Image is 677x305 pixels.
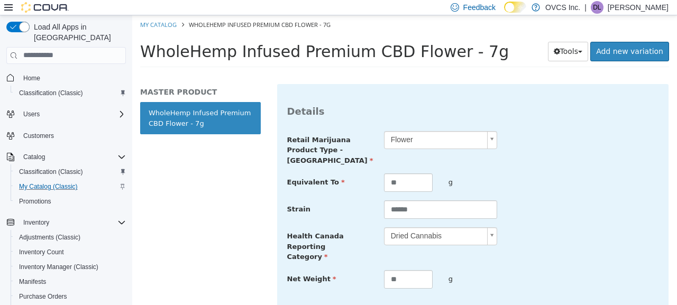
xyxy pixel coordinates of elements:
[19,72,44,85] a: Home
[19,182,78,191] span: My Catalog (Classic)
[19,151,49,163] button: Catalog
[8,72,129,81] h5: MASTER PRODUCT
[19,108,44,121] button: Users
[19,248,64,256] span: Inventory Count
[11,245,130,260] button: Inventory Count
[19,130,58,142] a: Customers
[15,87,87,99] a: Classification (Classic)
[23,132,54,140] span: Customers
[19,292,67,301] span: Purchase Orders
[155,90,527,102] h3: Details
[19,233,80,242] span: Adjustments (Classic)
[19,89,83,97] span: Classification (Classic)
[15,246,126,258] span: Inventory Count
[2,70,130,86] button: Home
[15,275,126,288] span: Manifests
[308,255,373,273] div: g
[463,2,496,13] span: Feedback
[15,246,68,258] a: Inventory Count
[608,1,669,14] p: [PERSON_NAME]
[504,2,526,13] input: Dark Mode
[15,231,85,244] a: Adjustments (Classic)
[11,230,130,245] button: Adjustments (Classic)
[19,151,126,163] span: Catalog
[11,274,130,289] button: Manifests
[15,261,103,273] a: Inventory Manager (Classic)
[21,2,69,13] img: Cova
[23,153,45,161] span: Catalog
[155,190,178,198] span: Strain
[19,216,126,229] span: Inventory
[155,217,212,245] span: Health Canada Reporting Category
[19,263,98,271] span: Inventory Manager (Classic)
[252,116,365,134] a: Flower
[8,87,129,119] a: WholeHemp Infused Premium CBD Flower - 7g
[15,165,126,178] span: Classification (Classic)
[252,212,351,229] span: Dried Cannabis
[23,110,40,118] span: Users
[2,107,130,122] button: Users
[15,290,126,303] span: Purchase Orders
[15,165,87,178] a: Classification (Classic)
[23,74,40,82] span: Home
[8,27,377,45] span: WholeHemp Infused Premium CBD Flower - 7g
[15,231,126,244] span: Adjustments (Classic)
[155,260,204,267] span: Net Weight
[458,26,537,46] a: Add new variation
[15,275,50,288] a: Manifests
[416,26,456,46] button: Tools
[8,5,44,13] a: My Catalog
[57,5,198,13] span: WholeHemp Infused Premium CBD Flower - 7g
[23,218,49,227] span: Inventory
[15,261,126,273] span: Inventory Manager (Classic)
[19,216,53,229] button: Inventory
[2,215,130,230] button: Inventory
[155,163,213,171] span: Equivalent To
[308,158,373,177] div: g
[11,289,130,304] button: Purchase Orders
[11,86,130,100] button: Classification (Classic)
[15,87,126,99] span: Classification (Classic)
[11,164,130,179] button: Classification (Classic)
[19,197,51,206] span: Promotions
[593,1,601,14] span: DL
[252,212,365,230] a: Dried Cannabis
[2,150,130,164] button: Catalog
[15,195,126,208] span: Promotions
[591,1,603,14] div: Donna Labelle
[584,1,587,14] p: |
[155,121,241,149] span: Retail Marijuana Product Type - [GEOGRAPHIC_DATA]
[11,179,130,194] button: My Catalog (Classic)
[19,129,126,142] span: Customers
[11,194,130,209] button: Promotions
[2,128,130,143] button: Customers
[19,168,83,176] span: Classification (Classic)
[19,108,126,121] span: Users
[15,290,71,303] a: Purchase Orders
[252,116,351,133] span: Flower
[19,278,46,286] span: Manifests
[30,22,126,43] span: Load All Apps in [GEOGRAPHIC_DATA]
[11,260,130,274] button: Inventory Manager (Classic)
[545,1,580,14] p: OVCS Inc.
[15,195,56,208] a: Promotions
[15,180,126,193] span: My Catalog (Classic)
[19,71,126,85] span: Home
[15,180,82,193] a: My Catalog (Classic)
